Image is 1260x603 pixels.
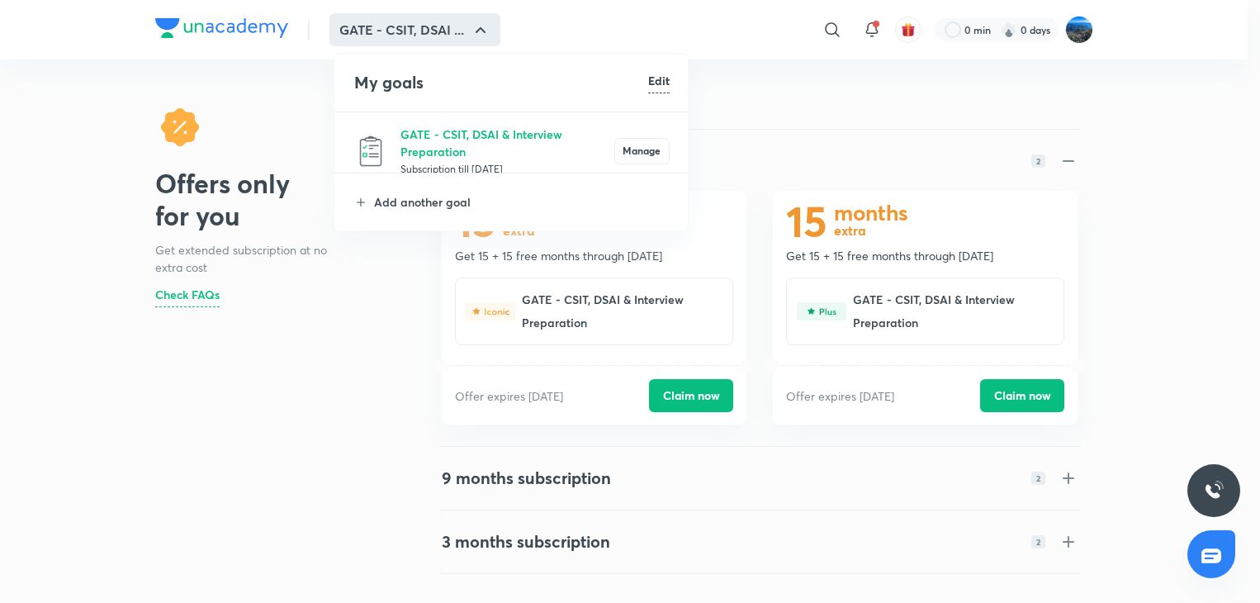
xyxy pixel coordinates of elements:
[354,70,648,95] h4: My goals
[648,72,670,89] h6: Edit
[400,160,614,177] p: Subscription till [DATE]
[614,138,670,164] button: Manage
[354,135,387,168] img: GATE - CSIT, DSAI & Interview Preparation
[374,193,670,211] p: Add another goal
[400,126,614,160] p: GATE - CSIT, DSAI & Interview Preparation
